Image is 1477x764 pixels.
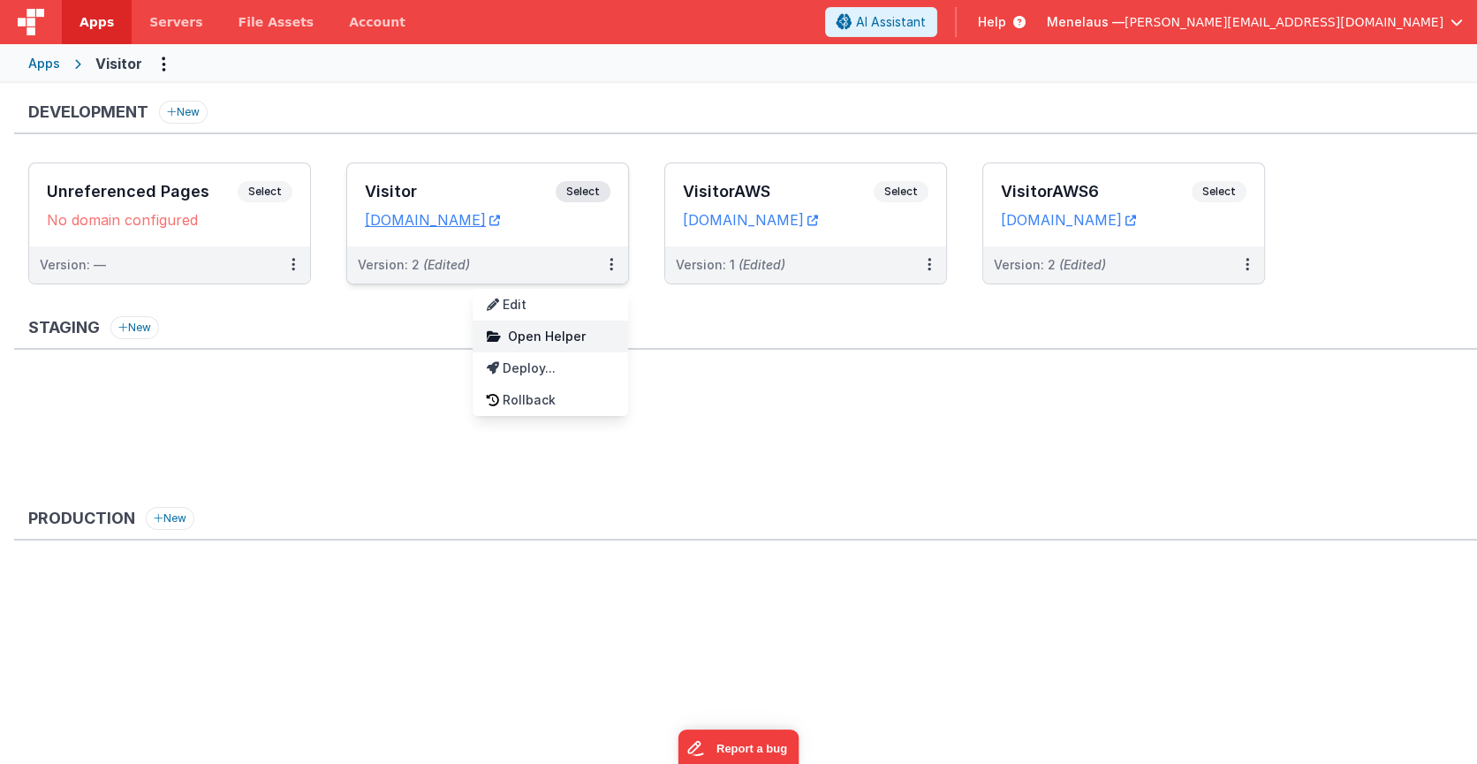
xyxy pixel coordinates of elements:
[1125,13,1443,31] span: [PERSON_NAME][EMAIL_ADDRESS][DOMAIN_NAME]
[508,329,586,344] span: Open Helper
[149,13,202,31] span: Servers
[473,384,628,416] a: Rollback
[473,289,628,321] a: Edit
[1047,13,1463,31] button: Menelaus — [PERSON_NAME][EMAIL_ADDRESS][DOMAIN_NAME]
[856,13,926,31] span: AI Assistant
[80,13,114,31] span: Apps
[825,7,937,37] button: AI Assistant
[239,13,314,31] span: File Assets
[1047,13,1125,31] span: Menelaus —
[473,352,628,384] a: Deploy...
[978,13,1006,31] span: Help
[473,289,628,416] div: Options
